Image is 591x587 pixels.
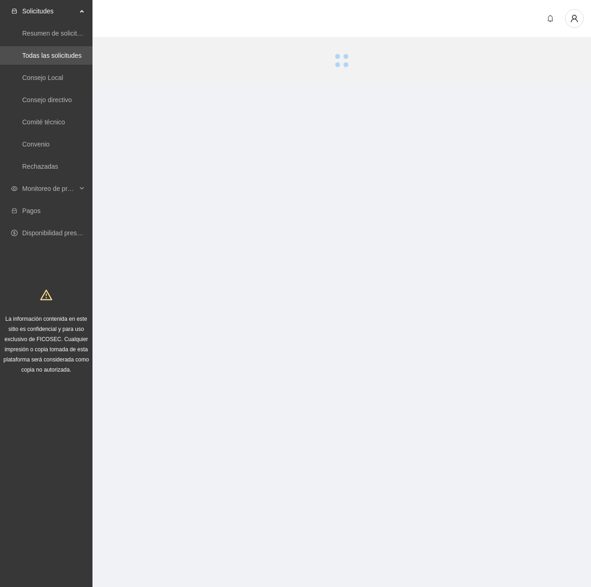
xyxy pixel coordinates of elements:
[22,163,58,170] a: Rechazadas
[40,289,52,301] span: warning
[22,96,72,104] a: Consejo directivo
[22,207,41,214] a: Pagos
[22,74,63,81] a: Consejo Local
[4,316,89,373] span: La información contenida en este sitio es confidencial y para uso exclusivo de FICOSEC. Cualquier...
[22,229,101,237] a: Disponibilidad presupuestal
[565,9,584,28] button: user
[22,179,77,198] span: Monitoreo de proyectos
[543,15,557,22] span: bell
[22,30,126,37] a: Resumen de solicitudes por aprobar
[543,11,558,26] button: bell
[566,14,583,23] span: user
[22,52,81,59] a: Todas las solicitudes
[22,118,65,126] a: Comité técnico
[22,2,77,20] span: Solicitudes
[11,8,18,14] span: inbox
[11,185,18,192] span: eye
[22,141,49,148] a: Convenio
